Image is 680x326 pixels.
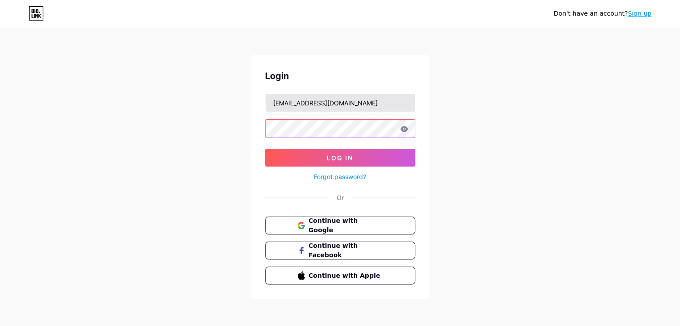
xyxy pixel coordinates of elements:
[266,94,415,112] input: Username
[265,217,415,234] button: Continue with Google
[265,242,415,259] button: Continue with Facebook
[337,193,344,202] div: Or
[265,267,415,284] button: Continue with Apple
[308,216,382,235] span: Continue with Google
[308,241,382,260] span: Continue with Facebook
[314,172,366,181] a: Forgot password?
[265,149,415,167] button: Log In
[628,10,651,17] a: Sign up
[265,69,415,83] div: Login
[553,9,651,18] div: Don't have an account?
[327,154,353,162] span: Log In
[308,271,382,280] span: Continue with Apple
